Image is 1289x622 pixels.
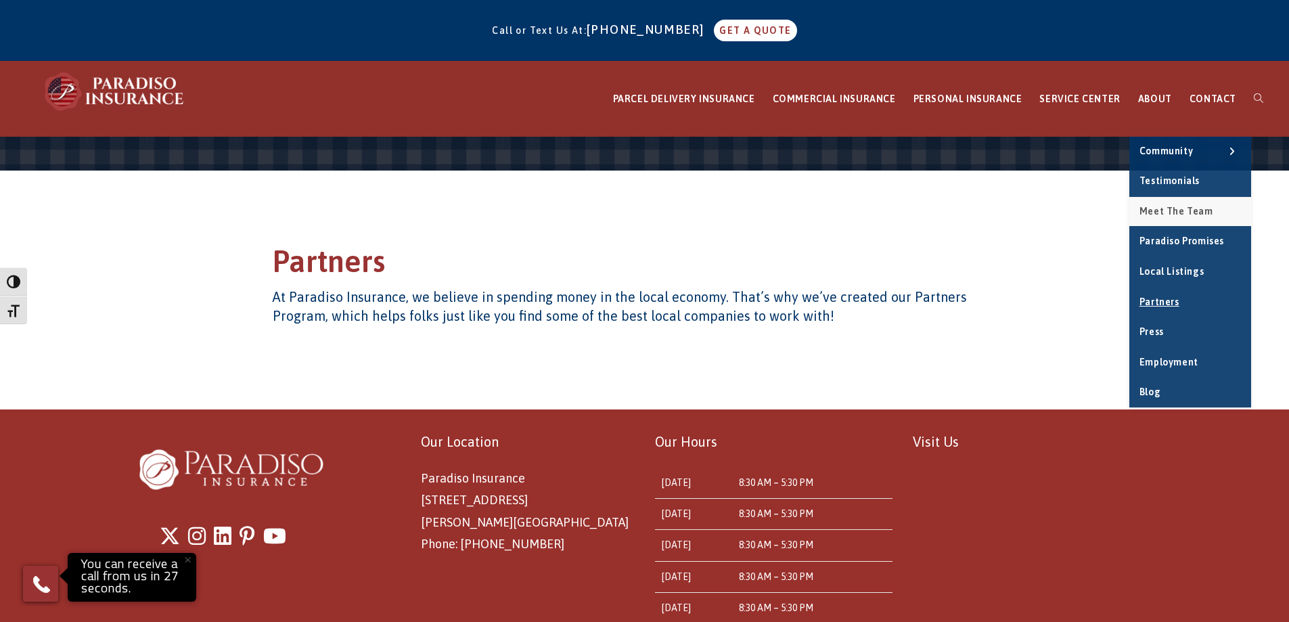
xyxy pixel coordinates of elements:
a: Press [1129,317,1251,347]
a: SERVICE CENTER [1031,62,1129,137]
a: LinkedIn [214,518,231,554]
a: Youtube [263,518,286,554]
span: SERVICE CENTER [1039,93,1120,104]
span: Testimonials [1139,175,1200,186]
span: Employment [1139,357,1198,368]
time: 8:30 AM – 5:30 PM [739,508,813,519]
span: Press [1139,326,1164,337]
a: Local Listings [1129,257,1251,287]
a: Pinterest [240,518,255,554]
a: Partners [1129,288,1251,317]
td: [DATE] [655,561,733,592]
time: 8:30 AM – 5:30 PM [739,602,813,613]
td: [DATE] [655,499,733,530]
p: Our Hours [655,430,892,454]
a: Employment [1129,348,1251,378]
a: Meet the Team [1129,197,1251,227]
a: COMMERCIAL INSURANCE [764,62,905,137]
time: 8:30 AM – 5:30 PM [739,477,813,488]
span: PARCEL DELIVERY INSURANCE [613,93,755,104]
span: Paradiso Insurance [STREET_ADDRESS] [PERSON_NAME][GEOGRAPHIC_DATA] Phone: [PHONE_NUMBER] [421,471,629,551]
span: Local Listings [1139,266,1204,277]
td: [DATE] [655,530,733,561]
h4: At Paradiso Insurance, we believe in spending money in the local economy. That’s why we’ve create... [273,288,1017,326]
span: ABOUT [1138,93,1172,104]
img: Paradiso Insurance [41,71,189,112]
time: 8:30 AM – 5:30 PM [739,571,813,582]
span: Partners [1139,296,1179,307]
a: Community [1129,137,1251,166]
img: Phone icon [30,573,52,595]
a: PERSONAL INSURANCE [905,62,1031,137]
span: Blog [1139,386,1160,397]
span: Paradiso Promises [1139,236,1224,246]
button: Close [173,545,202,575]
p: Our Location [421,430,635,454]
a: GET A QUOTE [714,20,796,41]
span: Call or Text Us At: [492,25,587,36]
span: COMMERCIAL INSURANCE [773,93,896,104]
a: ABOUT [1129,62,1181,137]
a: X [160,518,180,554]
span: PERSONAL INSURANCE [913,93,1022,104]
a: Testimonials [1129,166,1251,196]
p: Visit Us [913,430,1150,454]
p: You can receive a call from us in 27 seconds. [71,556,193,598]
a: CONTACT [1181,62,1245,137]
td: [DATE] [655,468,733,499]
span: CONTACT [1190,93,1236,104]
a: [PHONE_NUMBER] [587,22,711,37]
h1: Partners [273,242,1017,288]
time: 8:30 AM – 5:30 PM [739,539,813,550]
span: Meet the Team [1139,206,1213,217]
span: Community [1139,146,1193,156]
a: Instagram [188,518,206,554]
a: Paradiso Promises [1129,227,1251,257]
a: Blog [1129,378,1251,407]
a: PARCEL DELIVERY INSURANCE [604,62,764,137]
